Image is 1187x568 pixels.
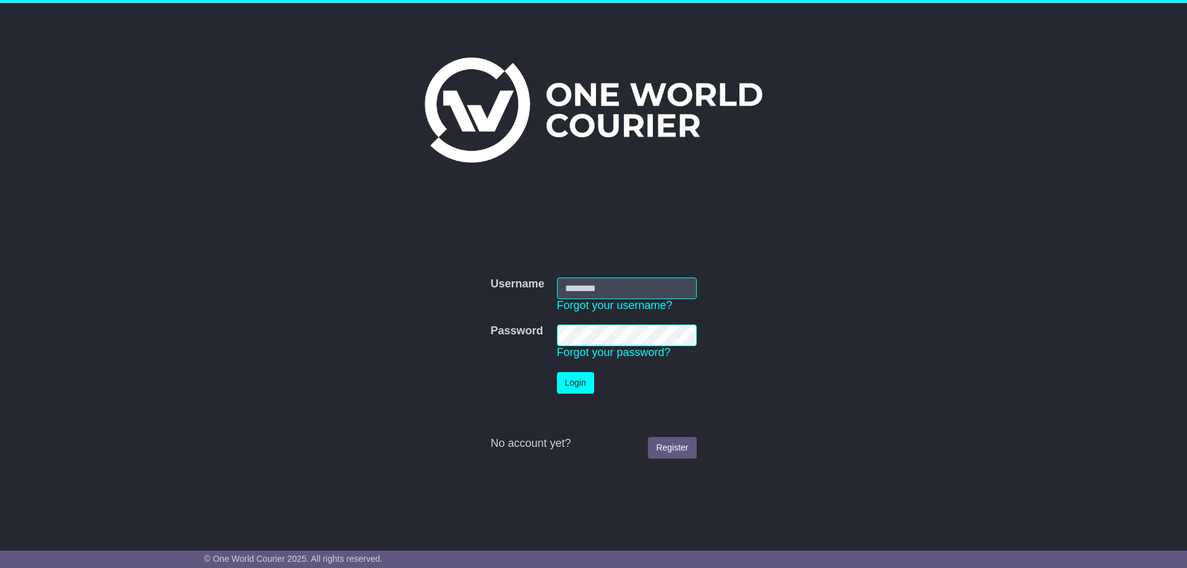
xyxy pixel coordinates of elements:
img: One World [425,57,762,163]
a: Register [648,437,696,459]
a: Forgot your username? [557,299,673,312]
button: Login [557,372,594,394]
label: Username [490,278,544,291]
div: No account yet? [490,437,696,451]
label: Password [490,324,543,338]
span: © One World Courier 2025. All rights reserved. [204,554,383,564]
a: Forgot your password? [557,346,671,358]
